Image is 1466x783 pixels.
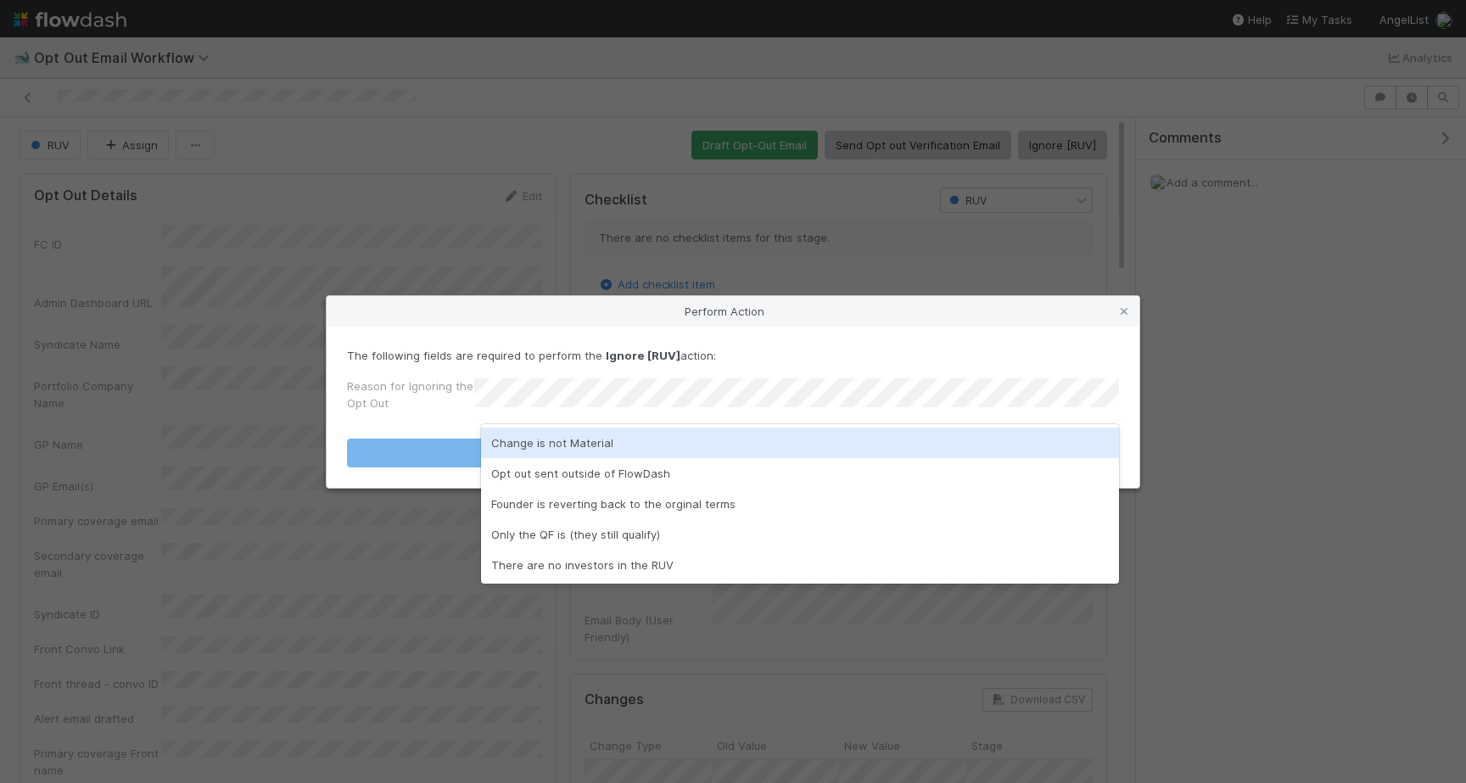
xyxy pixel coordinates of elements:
div: Perform Action [327,296,1139,327]
div: Founder is reverting back to the orginal terms [481,489,1119,519]
label: Reason for Ignoring the Opt Out [347,378,474,411]
strong: Ignore [RUV] [606,349,680,362]
div: Only the QF is (they still qualify) [481,519,1119,550]
div: Opt out sent outside of FlowDash [481,458,1119,489]
button: Ignore [RUV] [347,439,1119,467]
div: Change is not Material [481,428,1119,458]
p: The following fields are required to perform the action: [347,347,1119,364]
div: There are no investors in the RUV [481,550,1119,580]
